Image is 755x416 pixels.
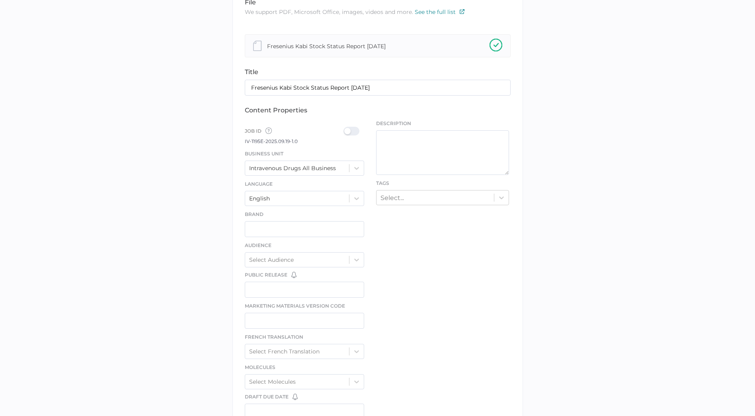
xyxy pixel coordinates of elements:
[245,271,287,279] span: Public Release
[249,256,294,263] div: Select Audience
[245,393,289,400] span: Draft Due Date
[249,195,270,202] div: English
[245,8,511,16] p: We support PDF, Microsoft Office, images, videos and more.
[245,364,275,370] span: Molecules
[245,303,345,309] span: Marketing Materials Version Code
[267,41,386,50] div: Fresenius Kabi Stock Status Report [DATE]
[291,272,297,278] img: bell-default.8986a8bf.svg
[245,80,511,96] input: Type the name of your content
[245,334,303,340] span: French Translation
[245,242,271,248] span: Audience
[245,127,272,137] span: Job ID
[245,138,298,144] span: IV-1195E-2025.09.19-1.0
[245,68,511,76] div: title
[415,8,464,16] a: See the full list
[245,211,263,217] span: Brand
[249,348,320,355] div: Select French Translation
[293,394,298,400] img: bell-default.8986a8bf.svg
[245,106,511,114] div: content properties
[249,165,336,172] div: Intravenous Drugs All Business
[253,41,262,51] img: document-file-grey.20d19ea5.svg
[249,378,296,385] div: Select Molecules
[376,180,389,186] span: Tags
[490,39,502,51] img: checkmark-upload-success.08ba15b3.svg
[376,120,509,127] span: Description
[460,9,464,14] img: external-link-icon.7ec190a1.svg
[245,181,273,187] span: Language
[380,194,404,201] div: Select...
[245,151,283,157] span: Business Unit
[265,128,272,134] img: tooltip-default.0a89c667.svg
